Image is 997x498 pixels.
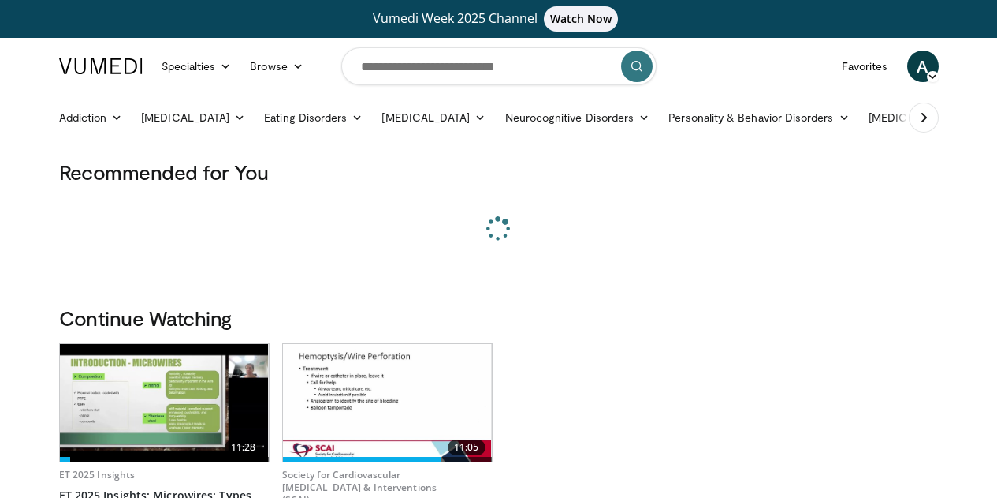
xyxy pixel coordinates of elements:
[59,58,143,74] img: VuMedi Logo
[832,51,898,82] a: Favorites
[448,440,485,455] span: 11:05
[544,6,619,32] span: Watch Now
[496,102,660,133] a: Neurocognitive Disorders
[225,440,262,455] span: 11:28
[59,468,136,481] a: ET 2025 Insights
[907,51,939,82] a: A
[61,6,936,32] a: Vumedi Week 2025 ChannelWatch Now
[50,102,132,133] a: Addiction
[59,305,939,331] h3: Continue Watching
[283,344,492,462] a: 11:05
[240,51,313,82] a: Browse
[372,102,495,133] a: [MEDICAL_DATA]
[341,47,657,85] input: Search topics, interventions
[60,344,269,462] img: 45625d61-672b-4d10-8c48-d604cfe18f03.620x360_q85_upscale.jpg
[60,344,269,462] a: 11:28
[255,102,372,133] a: Eating Disorders
[59,159,939,185] h3: Recommended for You
[283,344,492,462] img: c33f78b1-601f-45f9-853c-5d1e7bca6701.620x360_q85_upscale.jpg
[152,51,241,82] a: Specialties
[132,102,255,133] a: [MEDICAL_DATA]
[659,102,858,133] a: Personality & Behavior Disorders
